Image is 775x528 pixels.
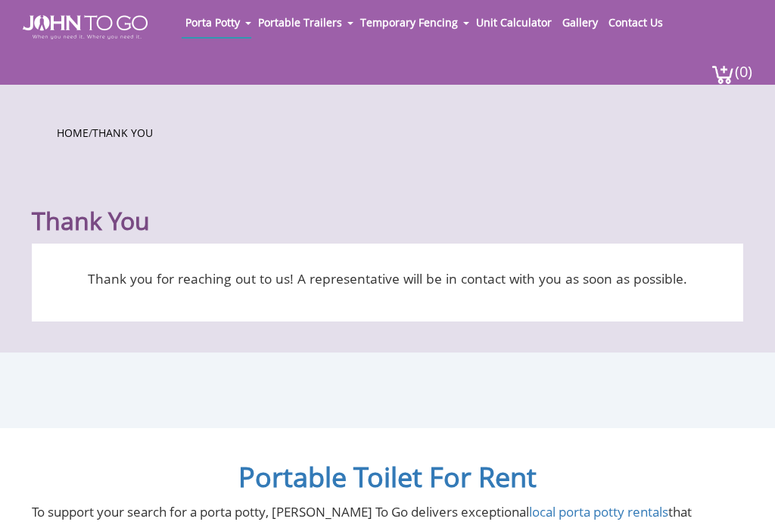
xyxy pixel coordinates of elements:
a: local porta potty rentals [529,503,668,520]
a: Unit Calculator [472,8,556,37]
ul: / [57,122,718,141]
a: Thank You [92,126,153,140]
a: Temporary Fencing [356,8,462,37]
img: cart a [711,64,734,85]
h1: Thank You [32,169,743,236]
span: (0) [734,49,752,82]
a: Porta Potty [182,8,244,37]
p: Thank you for reaching out to us! A representative will be in contact with you as soon as possible. [54,266,721,291]
a: Gallery [559,8,602,37]
a: Home [57,126,89,140]
a: Portable Toilet For Rent [238,458,537,495]
img: JOHN to go [23,15,148,39]
button: Live Chat [714,467,775,528]
a: Contact Us [605,8,667,37]
a: Portable Trailers [254,8,346,37]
